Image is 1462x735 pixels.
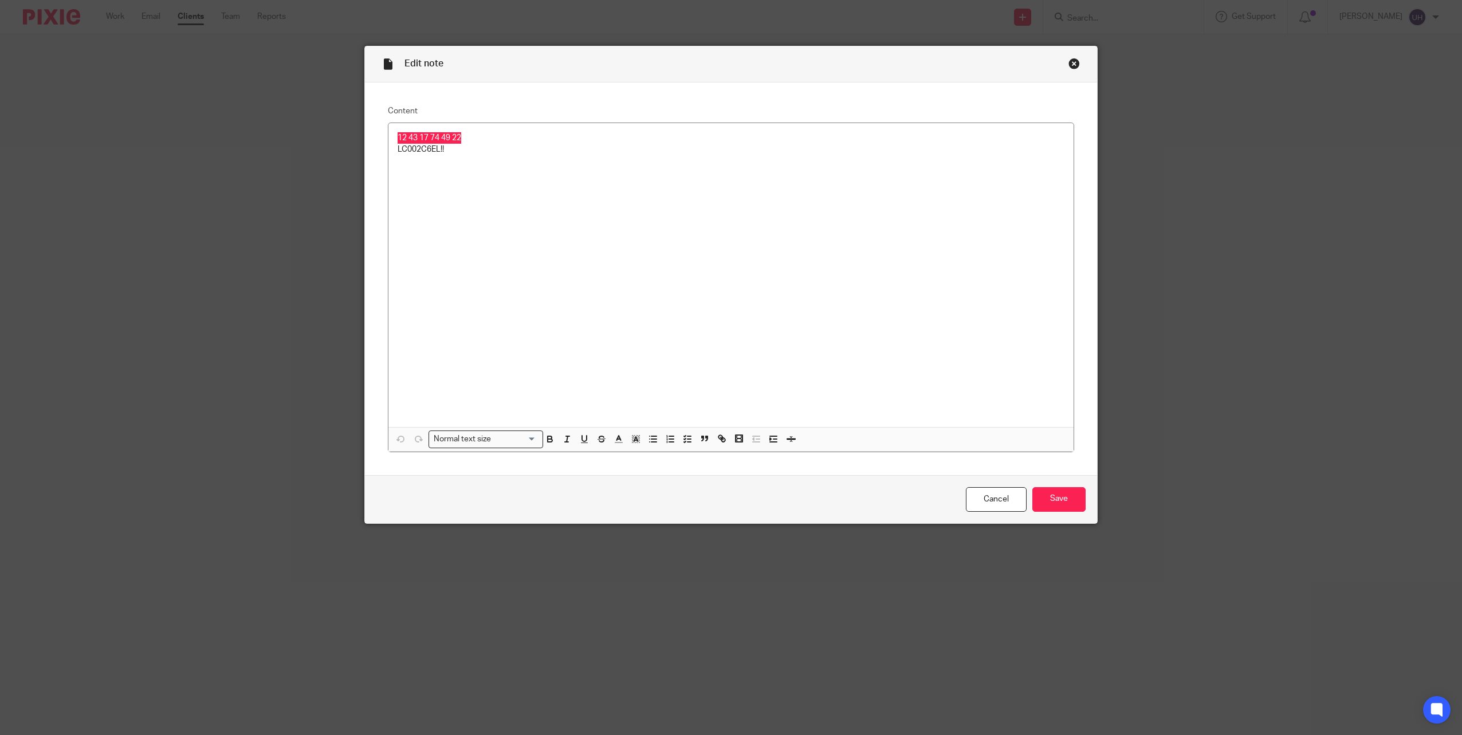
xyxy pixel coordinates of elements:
span: Edit note [404,59,443,68]
a: Cancel [966,487,1027,512]
div: Search for option [429,430,543,448]
p: 12 43 17 74 49 22 [398,132,1064,144]
p: LC002C6EL!! [398,144,1064,155]
input: Search for option [495,433,536,445]
span: Normal text size [431,433,494,445]
input: Save [1032,487,1086,512]
label: Content [388,105,1074,117]
div: Close this dialog window [1068,58,1080,69]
